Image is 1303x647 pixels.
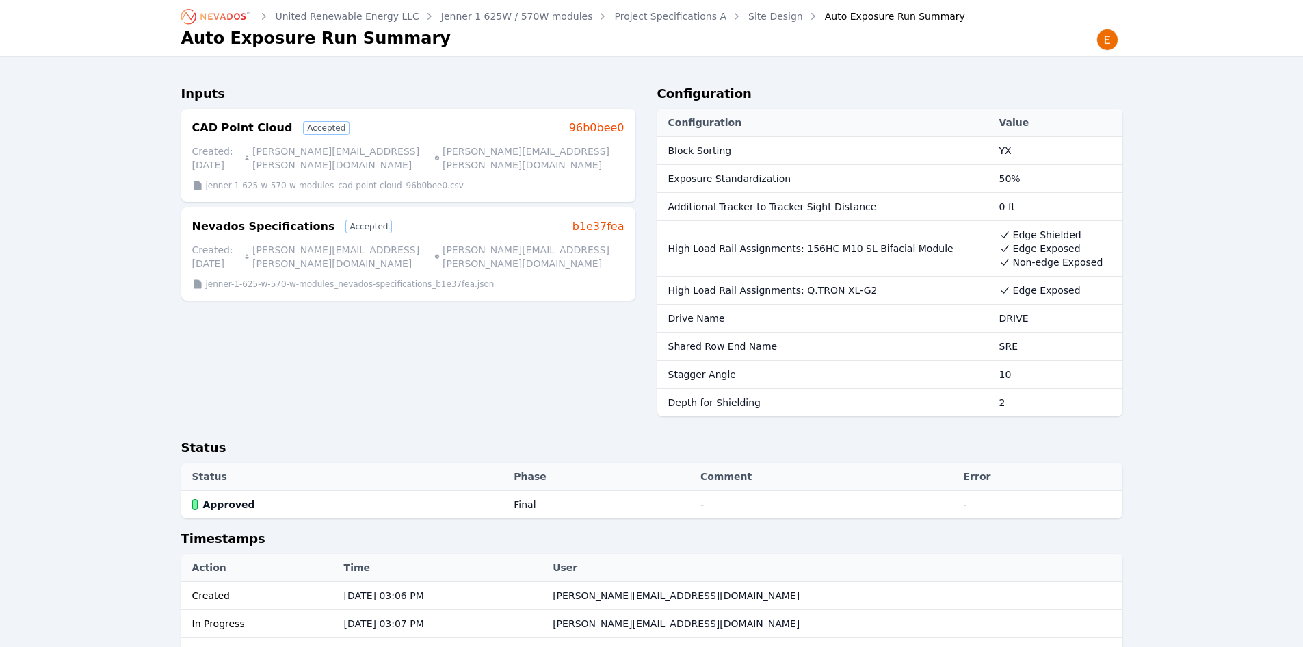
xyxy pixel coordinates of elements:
p: Created: [DATE] [192,144,233,172]
p: [PERSON_NAME][EMAIL_ADDRESS][PERSON_NAME][DOMAIN_NAME] [244,144,423,172]
h1: Auto Exposure Run Summary [181,27,451,49]
span: 0 ft [999,201,1016,212]
span: Block Sorting [668,145,732,156]
span: SRE [999,341,1018,352]
th: Value [992,109,1122,137]
th: Error [957,463,1122,491]
td: - [694,491,957,519]
a: United Renewable Energy LLC [276,10,419,23]
th: Configuration [657,109,992,137]
p: Created: [DATE] [192,243,233,270]
span: Edge Shielded [1013,228,1081,242]
span: Depth for Shielding [668,397,761,408]
td: [DATE] 03:07 PM [337,610,547,638]
div: Accepted [303,121,350,135]
th: Action [181,554,337,582]
span: Shared Row End Name [668,341,778,352]
p: [PERSON_NAME][EMAIL_ADDRESS][PERSON_NAME][DOMAIN_NAME] [434,144,614,172]
span: DRIVE [999,313,1029,324]
span: 50% [999,173,1021,184]
div: Auto Exposure Run Summary [806,10,965,23]
nav: Breadcrumb [181,5,965,27]
span: High Load Rail Assignments: Q.TRON XL-G2 [668,285,878,296]
span: Edge Exposed [1013,242,1081,255]
p: jenner-1-625-w-570-w-modules_nevados-specifications_b1e37fea.json [206,279,495,290]
a: 96b0bee0 [569,120,624,136]
h2: Timestamps [181,529,1122,554]
a: Project Specifications A [614,10,726,23]
td: - [957,491,1122,519]
h2: Inputs [181,84,635,109]
span: High Load Rail Assignments: 156HC M10 SL Bifacial Module [668,243,953,254]
div: Accepted [345,220,392,233]
th: User [546,554,1122,582]
span: 10 [999,369,1012,380]
h3: CAD Point Cloud [192,120,293,136]
a: Site Design [748,10,803,23]
div: Final [514,498,536,511]
p: [PERSON_NAME][EMAIL_ADDRESS][PERSON_NAME][DOMAIN_NAME] [244,243,423,270]
img: Emily Walker [1096,29,1118,51]
h3: Nevados Specifications [192,218,335,235]
p: jenner-1-625-w-570-w-modules_cad-point-cloud_96b0bee0.csv [206,180,464,191]
span: Drive Name [668,313,725,324]
a: b1e37fea [572,218,624,235]
span: Additional Tracker to Tracker Sight Distance [668,201,877,212]
a: Jenner 1 625W / 570W modules [441,10,593,23]
span: Edge Exposed [1013,283,1081,297]
span: 2 [999,397,1005,408]
th: Comment [694,463,957,491]
div: In Progress [192,617,330,631]
th: Status [181,463,508,491]
span: Exposure Standardization [668,173,791,184]
span: Approved [203,498,255,511]
td: [DATE] 03:06 PM [337,582,547,610]
span: Stagger Angle [668,369,736,380]
th: Time [337,554,547,582]
p: [PERSON_NAME][EMAIL_ADDRESS][PERSON_NAME][DOMAIN_NAME] [434,243,614,270]
h2: Status [181,438,1122,463]
span: YX [999,145,1012,156]
h2: Configuration [657,84,1122,109]
td: [PERSON_NAME][EMAIL_ADDRESS][DOMAIN_NAME] [546,610,1122,638]
td: [PERSON_NAME][EMAIL_ADDRESS][DOMAIN_NAME] [546,582,1122,610]
div: Created [192,589,330,602]
th: Phase [507,463,694,491]
span: Non-edge Exposed [1013,255,1103,269]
